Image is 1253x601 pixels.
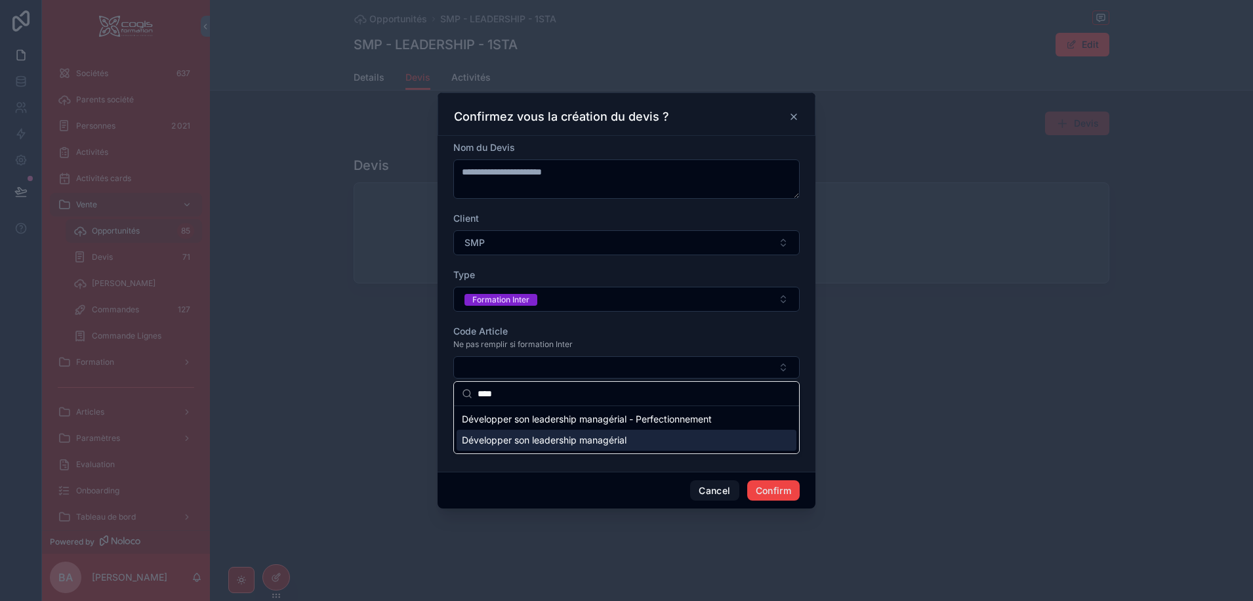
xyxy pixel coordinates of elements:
[454,109,669,125] h3: Confirmez vous la création du devis ?
[464,236,485,249] span: SMP
[690,480,739,501] button: Cancel
[453,269,475,280] span: Type
[462,434,626,447] span: Développer son leadership managérial
[747,480,800,501] button: Confirm
[472,294,529,306] div: Formation Inter
[453,142,515,153] span: Nom du Devis
[454,406,799,453] div: Suggestions
[453,287,800,312] button: Select Button
[453,230,800,255] button: Select Button
[453,213,479,224] span: Client
[462,413,712,426] span: Développer son leadership managérial - Perfectionnement
[453,339,573,350] span: Ne pas remplir si formation Inter
[453,325,508,337] span: Code Article
[453,356,800,379] button: Select Button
